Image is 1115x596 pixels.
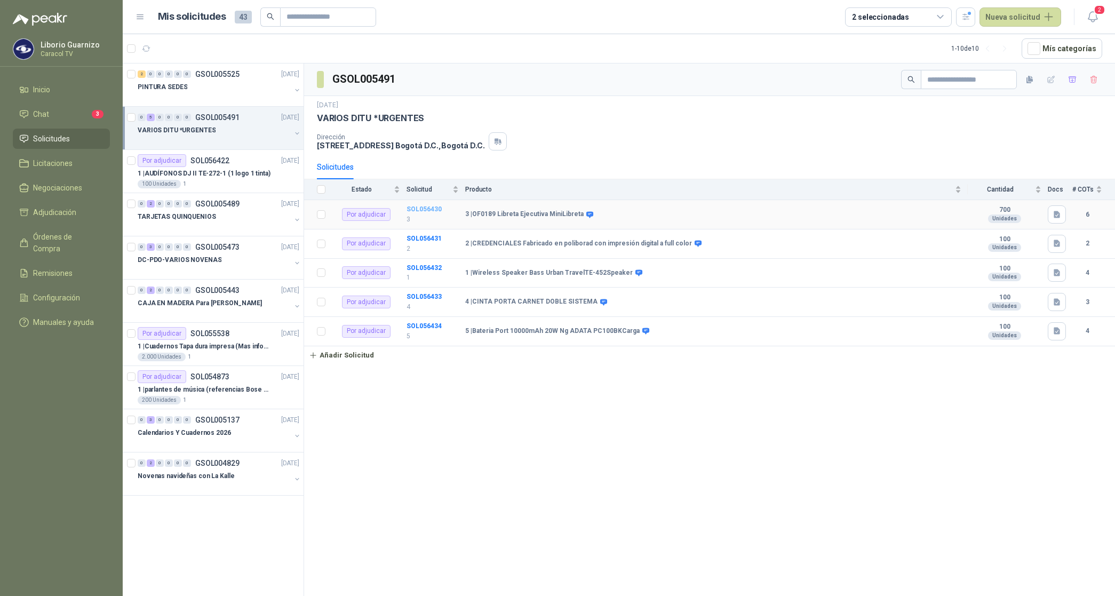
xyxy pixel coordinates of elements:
p: 5 [407,331,459,341]
div: 0 [183,416,191,424]
p: [DATE] [281,372,299,382]
div: 0 [174,114,182,121]
b: 700 [968,206,1041,214]
span: Manuales y ayuda [33,316,94,328]
span: Adjudicación [33,206,76,218]
a: 0 3 0 0 0 0 GSOL005473[DATE] DC-PDO-VARIOS NOVENAS [138,241,301,275]
span: 43 [235,11,252,23]
div: 0 [165,459,173,467]
div: 0 [156,459,164,467]
div: 0 [138,200,146,208]
a: Órdenes de Compra [13,227,110,259]
p: [DATE] [317,100,338,110]
a: Inicio [13,80,110,100]
div: 2 [147,287,155,294]
div: 0 [156,287,164,294]
th: Docs [1048,179,1072,200]
a: SOL056430 [407,205,442,213]
img: Company Logo [13,39,34,59]
p: 1 | parlantes de música (referencias Bose o Alexa) CON MARCACION 1 LOGO (Mas datos en el adjunto) [138,385,270,395]
b: 100 [968,323,1041,331]
b: 2 | CREDENCIALES Fabricado en poliborad con impresión digital a full color [465,240,692,248]
span: search [907,76,915,83]
div: 0 [165,200,173,208]
div: 0 [174,287,182,294]
span: Inicio [33,84,50,96]
a: Adjudicación [13,202,110,222]
div: Por adjudicar [342,266,391,279]
a: Licitaciones [13,153,110,173]
a: 2 0 0 0 0 0 GSOL005525[DATE] PINTURA SEDES [138,68,301,102]
div: 100 Unidades [138,180,181,188]
div: 0 [156,200,164,208]
h1: Mis solicitudes [158,9,226,25]
p: [STREET_ADDRESS] Bogotá D.C. , Bogotá D.C. [317,141,484,150]
button: 2 [1083,7,1102,27]
div: 3 [147,416,155,424]
p: GSOL005491 [195,114,240,121]
div: Unidades [988,331,1021,340]
p: Caracol TV [41,51,107,57]
b: 4 [1072,326,1102,336]
div: 0 [138,287,146,294]
span: Licitaciones [33,157,73,169]
p: 2 [407,244,459,254]
div: Solicitudes [317,161,354,173]
div: 0 [138,459,146,467]
span: 3 [92,110,103,118]
a: Por adjudicarSOL055538[DATE] 1 |Cuadernos Tapa dura impresa (Mas informacion en el adjunto)2.000 ... [123,323,304,366]
button: Añadir Solicitud [304,346,379,364]
span: Estado [332,186,392,193]
div: 0 [174,459,182,467]
div: Unidades [988,302,1021,311]
div: 0 [183,114,191,121]
b: SOL056433 [407,293,442,300]
p: 1 [407,273,459,283]
th: Solicitud [407,179,465,200]
div: 0 [156,416,164,424]
span: Cantidad [968,186,1033,193]
div: 0 [165,70,173,78]
a: Configuración [13,288,110,308]
span: # COTs [1072,186,1094,193]
p: [DATE] [281,458,299,468]
div: 2 [147,459,155,467]
p: Liborio Guarnizo [41,41,107,49]
p: SOL056422 [190,157,229,164]
div: Por adjudicar [342,237,391,250]
div: 0 [156,243,164,251]
div: Unidades [988,214,1021,223]
div: 3 [147,243,155,251]
div: 0 [138,114,146,121]
button: Mís categorías [1022,38,1102,59]
a: Por adjudicarSOL054873[DATE] 1 |parlantes de música (referencias Bose o Alexa) CON MARCACION 1 LO... [123,366,304,409]
p: [DATE] [281,69,299,80]
a: Negociaciones [13,178,110,198]
a: Chat3 [13,104,110,124]
a: SOL056434 [407,322,442,330]
p: DC-PDO-VARIOS NOVENAS [138,255,221,265]
div: 0 [174,243,182,251]
p: [DATE] [281,285,299,296]
b: 100 [968,265,1041,273]
div: 1 - 10 de 10 [951,40,1013,57]
p: [DATE] [281,156,299,166]
p: VARIOS DITU *URGENTES [138,125,216,136]
p: 1 | AUDÍFONOS DJ II TE-272-1 (1 logo 1 tinta) [138,169,270,179]
a: 0 2 0 0 0 0 GSOL005489[DATE] TARJETAS QUINQUENIOS [138,197,301,232]
div: Por adjudicar [138,370,186,383]
th: Estado [332,179,407,200]
a: Remisiones [13,263,110,283]
p: GSOL005443 [195,287,240,294]
p: [DATE] [281,113,299,123]
div: 0 [183,70,191,78]
b: SOL056432 [407,264,442,272]
div: Unidades [988,243,1021,252]
img: Logo peakr [13,13,67,26]
span: search [267,13,274,20]
b: 2 [1072,239,1102,249]
th: # COTs [1072,179,1115,200]
p: SOL055538 [190,330,229,337]
p: 1 [188,353,191,361]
